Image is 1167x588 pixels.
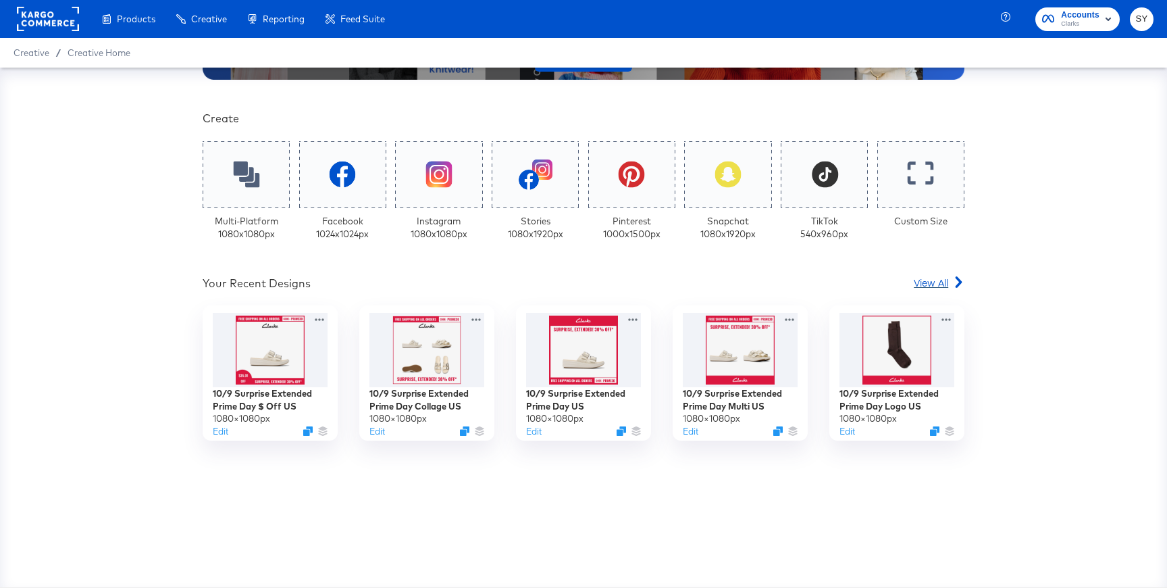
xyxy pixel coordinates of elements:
a: Creative Home [68,47,130,58]
div: 10/9 Surprise Extended Prime Day Multi US1080×1080pxEditDuplicate [673,305,808,441]
span: Creative [14,47,49,58]
div: 10/9 Surprise Extended Prime Day Collage US1080×1080pxEditDuplicate [359,305,494,441]
button: SY [1130,7,1153,31]
div: 1080 × 1080 px [369,412,427,425]
div: Your Recent Designs [203,276,311,291]
div: Facebook 1024 x 1024 px [316,215,369,240]
div: TikTok 540 x 960 px [800,215,848,240]
div: Snapchat 1080 x 1920 px [700,215,756,240]
div: 1080 × 1080 px [213,412,270,425]
span: Accounts [1061,8,1099,22]
span: Products [117,14,155,24]
span: View All [914,276,948,289]
div: Instagram 1080 x 1080 px [411,215,467,240]
span: SY [1135,11,1148,27]
svg: Duplicate [460,426,469,436]
div: 10/9 Surprise Extended Prime Day Logo US1080×1080pxEditDuplicate [829,305,964,441]
div: 1080 × 1080 px [526,412,583,425]
span: / [49,47,68,58]
div: 1080 × 1080 px [683,412,740,425]
div: Pinterest 1000 x 1500 px [603,215,660,240]
button: Edit [839,425,855,438]
div: 10/9 Surprise Extended Prime Day $ Off US1080×1080pxEditDuplicate [203,305,338,441]
div: 1080 × 1080 px [839,412,897,425]
button: Edit [369,425,385,438]
span: Clarks [1061,19,1099,30]
button: AccountsClarks [1035,7,1120,31]
button: Edit [526,425,542,438]
div: 10/9 Surprise Extended Prime Day Multi US [683,387,798,412]
span: Feed Suite [340,14,385,24]
button: Edit [213,425,228,438]
button: Edit [683,425,698,438]
svg: Duplicate [930,426,939,436]
span: Creative [191,14,227,24]
div: Multi-Platform 1080 x 1080 px [215,215,278,240]
div: 10/9 Surprise Extended Prime Day $ Off US [213,387,328,412]
div: 10/9 Surprise Extended Prime Day Collage US [369,387,484,412]
svg: Duplicate [617,426,626,436]
div: Custom Size [894,215,948,228]
div: 10/9 Surprise Extended Prime Day US1080×1080pxEditDuplicate [516,305,651,441]
svg: Duplicate [773,426,783,436]
svg: Duplicate [303,426,313,436]
div: 10/9 Surprise Extended Prime Day US [526,387,641,412]
div: Stories 1080 x 1920 px [508,215,563,240]
div: Create [203,111,964,126]
div: 10/9 Surprise Extended Prime Day Logo US [839,387,954,412]
a: View All [914,276,964,295]
span: Reporting [263,14,305,24]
